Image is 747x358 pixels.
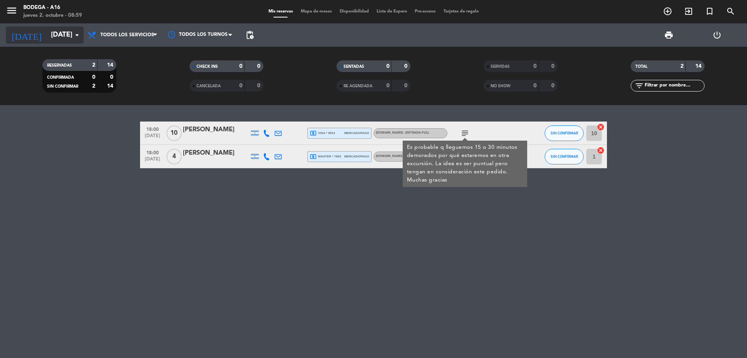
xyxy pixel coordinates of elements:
span: print [664,30,673,40]
div: [PERSON_NAME] [183,148,249,158]
span: [DOMAIN_NAME] - Entrada Full [376,131,429,134]
span: Mapa de mesas [297,9,336,14]
span: master * 7883 [310,153,341,160]
strong: 14 [107,83,115,89]
span: [DATE] [143,157,162,166]
span: SIN CONFIRMAR [47,85,78,88]
span: Todos los servicios [100,32,154,38]
span: Tarjetas de regalo [440,9,483,14]
strong: 0 [110,74,115,80]
span: 18:00 [143,124,162,133]
span: [DATE] [143,133,162,142]
span: CANCELADA [196,84,221,88]
input: Filtrar por nombre... [644,81,704,90]
button: menu [6,5,18,19]
strong: 0 [257,83,262,88]
span: 10 [167,125,182,141]
div: LOG OUT [693,23,741,47]
i: add_circle_outline [663,7,672,16]
button: SIN CONFIRMAR [545,125,584,141]
i: local_atm [310,153,317,160]
span: 18:00 [143,148,162,157]
strong: 0 [551,83,556,88]
strong: 0 [533,63,537,69]
strong: 0 [239,63,242,69]
strong: 0 [404,83,409,88]
span: 4 [167,149,182,164]
span: pending_actions [245,30,254,40]
strong: 2 [92,83,95,89]
i: subject [460,129,470,138]
span: mercadopago [344,154,369,159]
span: Lista de Espera [373,9,411,14]
strong: 14 [107,62,115,68]
i: filter_list [635,81,644,90]
span: RESERVADAS [47,63,72,67]
span: Pre-acceso [411,9,440,14]
strong: 2 [680,63,684,69]
button: SIN CONFIRMAR [545,149,584,164]
span: RE AGENDADA [344,84,372,88]
i: [DATE] [6,26,47,44]
span: SIN CONFIRMAR [551,154,578,159]
span: visa * 8513 [310,130,335,137]
span: CONFIRMADA [47,76,74,79]
i: local_atm [310,130,317,137]
span: SIN CONFIRMAR [551,131,578,135]
span: SERVIDAS [491,65,510,69]
strong: 2 [92,62,95,68]
strong: 0 [404,63,409,69]
strong: 0 [386,83,389,88]
div: Es probable q lleguemos 15 o 30 minutos demorados por qué estaremos en otra excursión. La idea es... [407,143,523,184]
i: search [726,7,735,16]
strong: 14 [695,63,703,69]
i: power_settings_new [712,30,722,40]
i: arrow_drop_down [72,30,82,40]
div: jueves 2. octubre - 08:59 [23,12,82,19]
i: menu [6,5,18,16]
strong: 0 [92,74,95,80]
span: mercadopago [344,131,369,136]
div: [PERSON_NAME] [183,125,249,135]
span: CHECK INS [196,65,218,69]
span: Mis reservas [265,9,297,14]
strong: 0 [551,63,556,69]
strong: 0 [386,63,389,69]
strong: 0 [533,83,537,88]
span: SENTADAS [344,65,364,69]
i: cancel [597,123,605,131]
span: NO SHOW [491,84,510,88]
span: TOTAL [635,65,647,69]
i: cancel [597,146,605,154]
span: Disponibilidad [336,9,373,14]
i: exit_to_app [684,7,693,16]
strong: 0 [257,63,262,69]
strong: 0 [239,83,242,88]
i: turned_in_not [705,7,714,16]
div: Bodega - A16 [23,4,82,12]
span: [DOMAIN_NAME] - Entrada Standard [376,155,439,158]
